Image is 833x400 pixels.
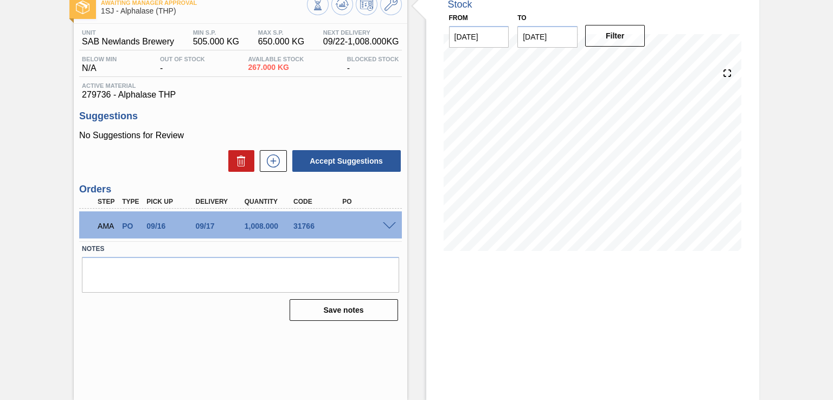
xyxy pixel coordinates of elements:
label: Notes [82,241,399,257]
div: Purchase order [119,222,144,230]
div: 1,008.000 [242,222,296,230]
div: Type [119,198,144,205]
span: 267.000 KG [248,63,304,72]
span: 279736 - Alphalase THP [82,90,399,100]
button: Save notes [290,299,398,321]
input: mm/dd/yyyy [517,26,578,48]
p: No Suggestions for Review [79,131,401,140]
div: Delete Suggestions [223,150,254,172]
p: AMA [98,222,117,230]
div: Step [95,198,119,205]
div: Code [291,198,344,205]
label: to [517,14,526,22]
div: 09/17/2025 [193,222,247,230]
button: Accept Suggestions [292,150,401,172]
div: Awaiting Manager Approval [95,214,119,238]
div: Pick up [144,198,197,205]
button: Filter [585,25,645,47]
span: MAX S.P. [258,29,304,36]
div: PO [339,198,393,205]
h3: Orders [79,184,401,195]
span: 650.000 KG [258,37,304,47]
div: 31766 [291,222,344,230]
span: 505.000 KG [193,37,239,47]
span: Available Stock [248,56,304,62]
h3: Suggestions [79,111,401,122]
div: - [344,56,402,73]
div: New suggestion [254,150,287,172]
div: Accept Suggestions [287,149,402,173]
div: N/A [79,56,119,73]
span: SAB Newlands Brewery [82,37,174,47]
span: Blocked Stock [347,56,399,62]
span: MIN S.P. [193,29,239,36]
input: mm/dd/yyyy [449,26,509,48]
div: - [157,56,208,73]
span: 09/22 - 1,008.000 KG [323,37,399,47]
span: Next Delivery [323,29,399,36]
div: 09/16/2025 [144,222,197,230]
label: From [449,14,468,22]
img: Ícone [76,1,89,14]
span: Out Of Stock [160,56,205,62]
span: 1SJ - Alphalase (THP) [101,7,306,15]
span: Below Min [82,56,117,62]
div: Delivery [193,198,247,205]
div: Quantity [242,198,296,205]
span: Active Material [82,82,399,89]
span: Unit [82,29,174,36]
